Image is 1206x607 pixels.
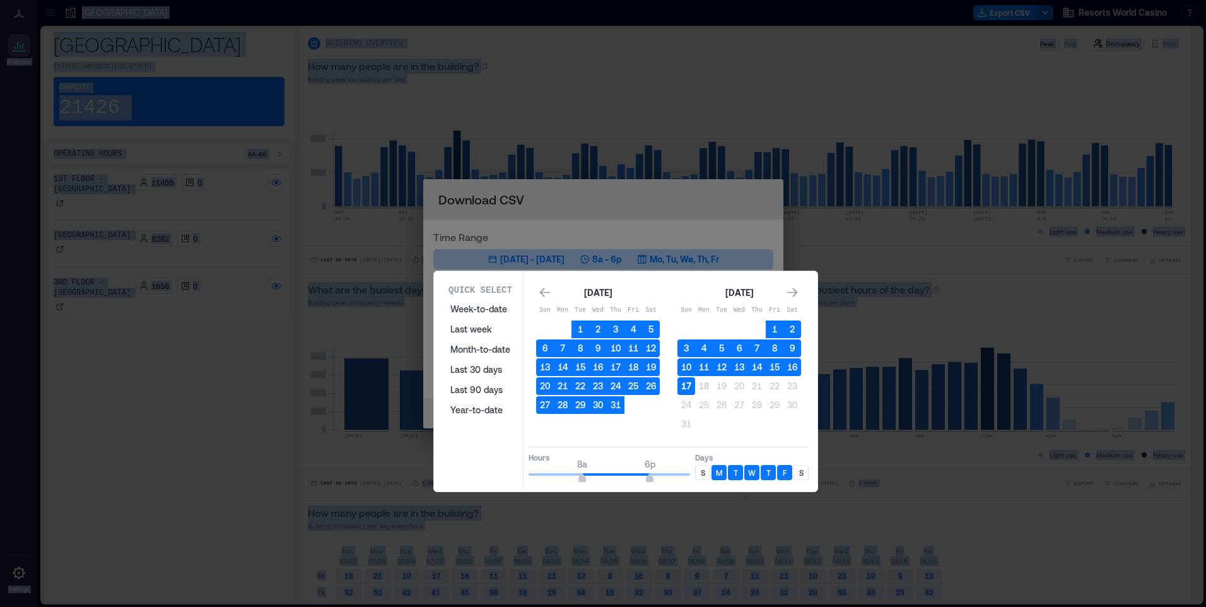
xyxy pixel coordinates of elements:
[783,468,787,478] p: F
[554,302,571,319] th: Monday
[554,396,571,414] button: 28
[642,377,660,395] button: 26
[571,321,589,338] button: 1
[607,302,624,319] th: Thursday
[799,468,804,478] p: S
[642,302,660,319] th: Saturday
[730,358,748,376] button: 13
[730,302,748,319] th: Wednesday
[577,459,587,469] span: 8a
[766,339,783,357] button: 8
[748,302,766,319] th: Thursday
[589,396,607,414] button: 30
[748,339,766,357] button: 7
[713,377,730,395] button: 19
[677,302,695,319] th: Sunday
[783,339,801,357] button: 9
[713,302,730,319] th: Tuesday
[443,339,518,360] button: Month-to-date
[607,358,624,376] button: 17
[607,321,624,338] button: 3
[783,358,801,376] button: 16
[607,305,624,315] p: Thu
[783,396,801,414] button: 30
[571,339,589,357] button: 8
[695,302,713,319] th: Monday
[766,302,783,319] th: Friday
[783,305,801,315] p: Sat
[607,377,624,395] button: 24
[695,305,713,315] p: Mon
[589,358,607,376] button: 16
[748,358,766,376] button: 14
[783,284,801,302] button: Go to next month
[536,339,554,357] button: 6
[766,377,783,395] button: 22
[748,468,756,478] p: W
[766,358,783,376] button: 15
[730,305,748,315] p: Wed
[554,358,571,376] button: 14
[571,396,589,414] button: 29
[713,396,730,414] button: 26
[695,396,713,414] button: 25
[624,302,642,319] th: Friday
[766,468,771,478] p: T
[607,396,624,414] button: 31
[642,305,660,315] p: Sat
[677,377,695,395] button: 17
[589,321,607,338] button: 2
[783,321,801,338] button: 2
[554,377,571,395] button: 21
[624,305,642,315] p: Fri
[571,377,589,395] button: 22
[713,305,730,315] p: Tue
[448,284,512,297] p: Quick Select
[695,358,713,376] button: 11
[571,358,589,376] button: 15
[766,321,783,338] button: 1
[730,377,748,395] button: 20
[734,468,738,478] p: T
[701,468,705,478] p: S
[589,339,607,357] button: 9
[443,360,518,380] button: Last 30 days
[624,377,642,395] button: 25
[443,400,518,420] button: Year-to-date
[716,468,722,478] p: M
[580,285,616,300] div: [DATE]
[695,339,713,357] button: 4
[766,396,783,414] button: 29
[713,358,730,376] button: 12
[766,305,783,315] p: Fri
[722,285,757,300] div: [DATE]
[571,305,589,315] p: Tue
[554,339,571,357] button: 7
[677,358,695,376] button: 10
[748,396,766,414] button: 28
[536,396,554,414] button: 27
[443,380,518,400] button: Last 90 days
[677,305,695,315] p: Sun
[589,302,607,319] th: Wednesday
[748,305,766,315] p: Thu
[536,284,554,302] button: Go to previous month
[443,319,518,339] button: Last week
[677,339,695,357] button: 3
[589,377,607,395] button: 23
[677,415,695,433] button: 31
[536,302,554,319] th: Sunday
[730,339,748,357] button: 6
[536,358,554,376] button: 13
[713,339,730,357] button: 5
[529,452,690,463] p: Hours
[554,305,571,315] p: Mon
[695,377,713,395] button: 18
[571,302,589,319] th: Tuesday
[642,358,660,376] button: 19
[536,377,554,395] button: 20
[607,339,624,357] button: 10
[748,377,766,395] button: 21
[677,396,695,414] button: 24
[642,321,660,338] button: 5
